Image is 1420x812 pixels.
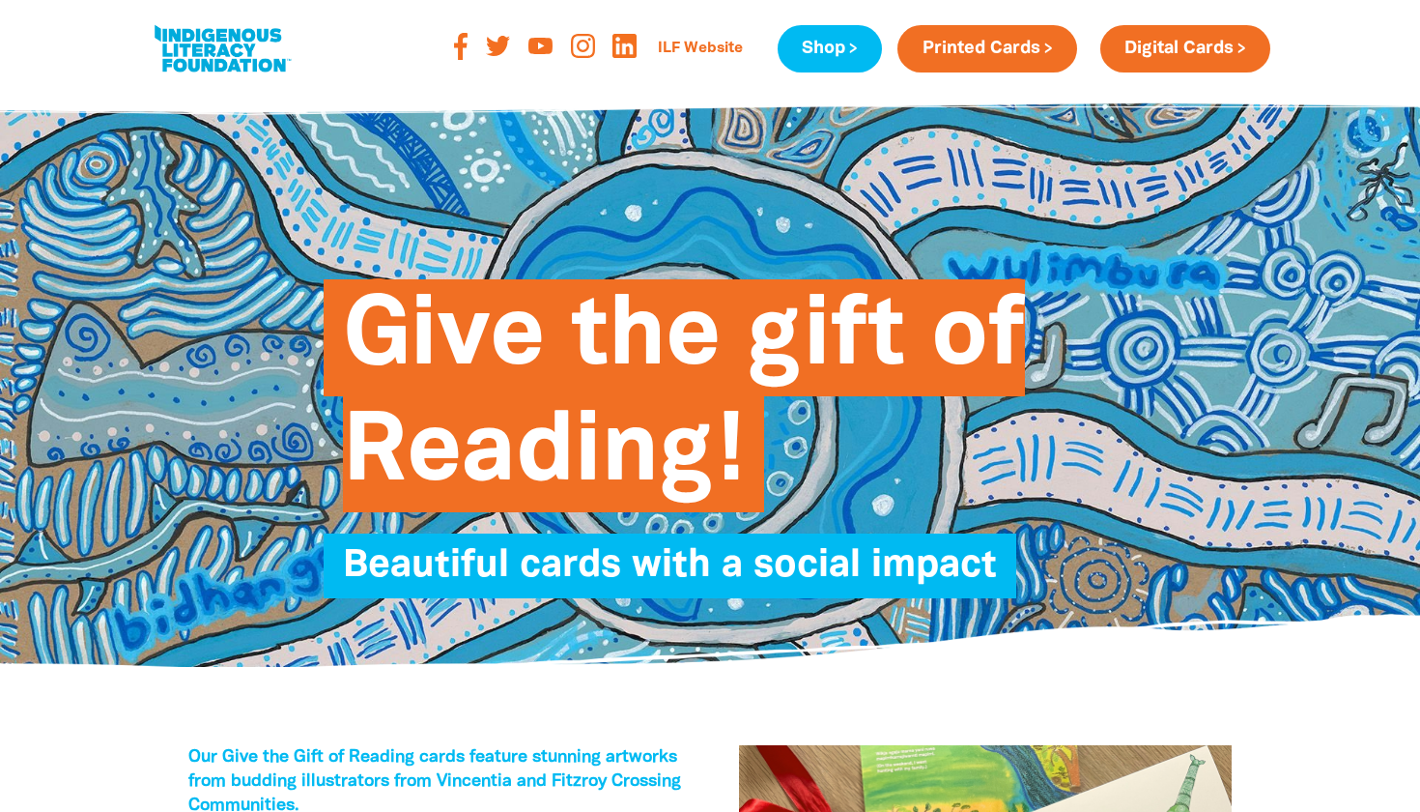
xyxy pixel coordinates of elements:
[897,25,1076,72] a: Printed Cards
[528,38,553,55] img: youtube-orange-svg-1-cecf-3-svg-a15d69.svg
[1100,25,1270,72] a: Digital Cards
[778,25,882,72] a: Shop
[343,548,997,598] span: Beautiful cards with a social impact
[571,34,595,58] img: instagram-orange-svg-816-f-67-svg-8d2e35.svg
[343,294,1025,512] span: Give the gift of Reading!
[454,33,468,60] img: facebook-orange-svg-2-f-729-e-svg-b526d2.svg
[486,36,510,55] img: twitter-orange-svg-6-e-077-d-svg-0f359f.svg
[612,34,637,58] img: linked-in-logo-orange-png-93c920.png
[646,34,754,65] a: ILF Website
